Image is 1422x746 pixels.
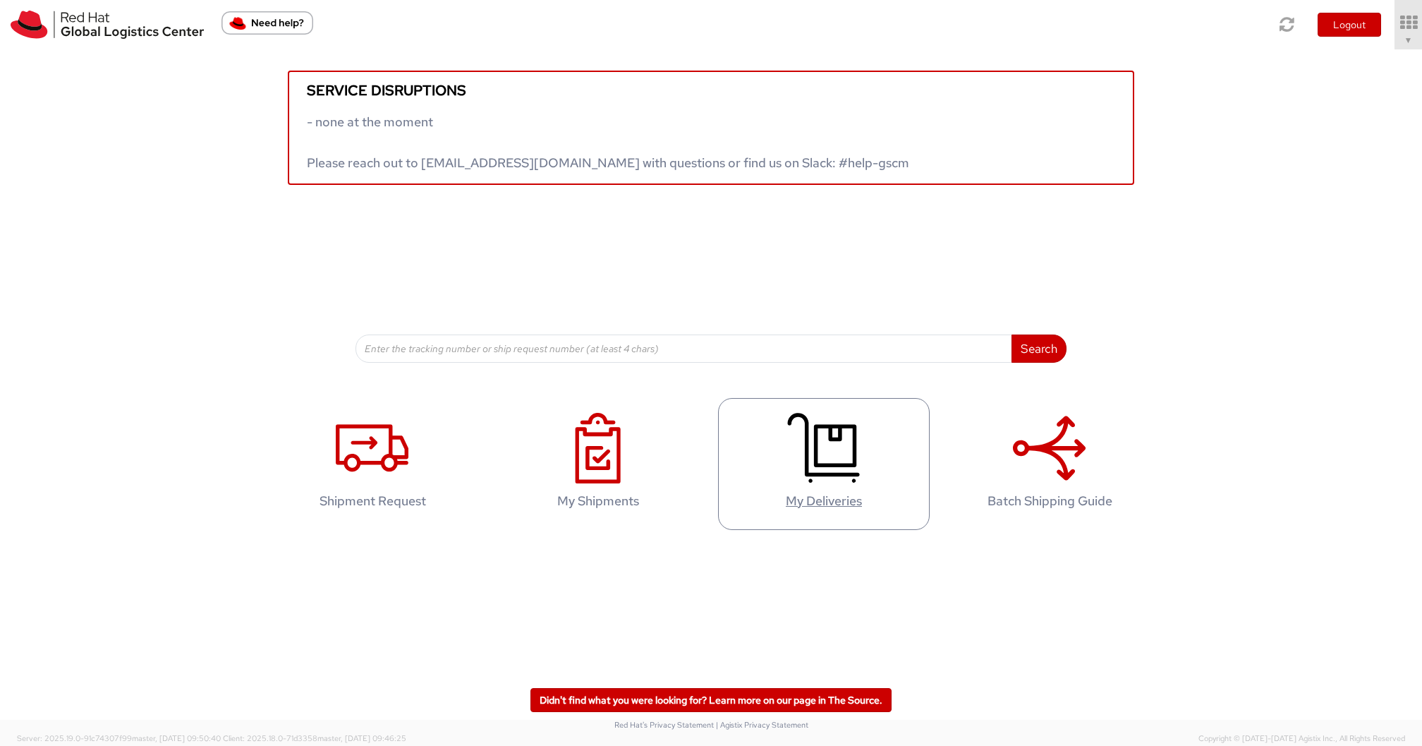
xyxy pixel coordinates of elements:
a: | Agistix Privacy Statement [716,720,808,730]
a: Red Hat's Privacy Statement [614,720,714,730]
button: Logout [1318,13,1381,37]
a: Service disruptions - none at the moment Please reach out to [EMAIL_ADDRESS][DOMAIN_NAME] with qu... [288,71,1134,185]
span: ▼ [1404,35,1413,46]
button: Search [1011,335,1066,363]
span: Server: 2025.19.0-91c74307f99 [17,733,221,743]
a: Shipment Request [267,398,478,530]
input: Enter the tracking number or ship request number (at least 4 chars) [355,335,1012,363]
a: Didn't find what you were looking for? Learn more on our page in The Source. [530,688,892,712]
span: master, [DATE] 09:50:40 [132,733,221,743]
span: Client: 2025.18.0-71d3358 [223,733,406,743]
a: Batch Shipping Guide [944,398,1155,530]
h4: My Shipments [507,494,689,508]
span: master, [DATE] 09:46:25 [317,733,406,743]
a: My Deliveries [718,398,930,530]
h4: My Deliveries [733,494,915,508]
img: rh-logistics-00dfa346123c4ec078e1.svg [11,11,204,39]
span: - none at the moment Please reach out to [EMAIL_ADDRESS][DOMAIN_NAME] with questions or find us o... [307,114,909,171]
h4: Shipment Request [281,494,463,508]
button: Need help? [221,11,313,35]
h4: Batch Shipping Guide [959,494,1141,508]
h5: Service disruptions [307,83,1115,98]
span: Copyright © [DATE]-[DATE] Agistix Inc., All Rights Reserved [1198,733,1405,745]
a: My Shipments [492,398,704,530]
